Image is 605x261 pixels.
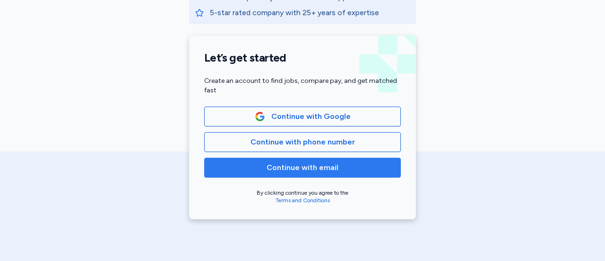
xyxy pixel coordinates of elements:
[255,111,265,122] img: Google Logo
[251,136,355,148] span: Continue with phone number
[204,107,401,126] button: Google LogoContinue with Google
[204,76,401,95] div: Create an account to find jobs, compare pay, and get matched fast
[271,111,351,122] span: Continue with Google
[204,51,401,65] h1: Let’s get started
[204,189,401,204] div: By clicking continue you agree to the
[204,132,401,152] button: Continue with phone number
[210,7,410,18] p: 5-star rated company with 25+ years of expertise
[204,158,401,178] button: Continue with email
[267,162,338,173] span: Continue with email
[276,197,330,204] a: Terms and Conditions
